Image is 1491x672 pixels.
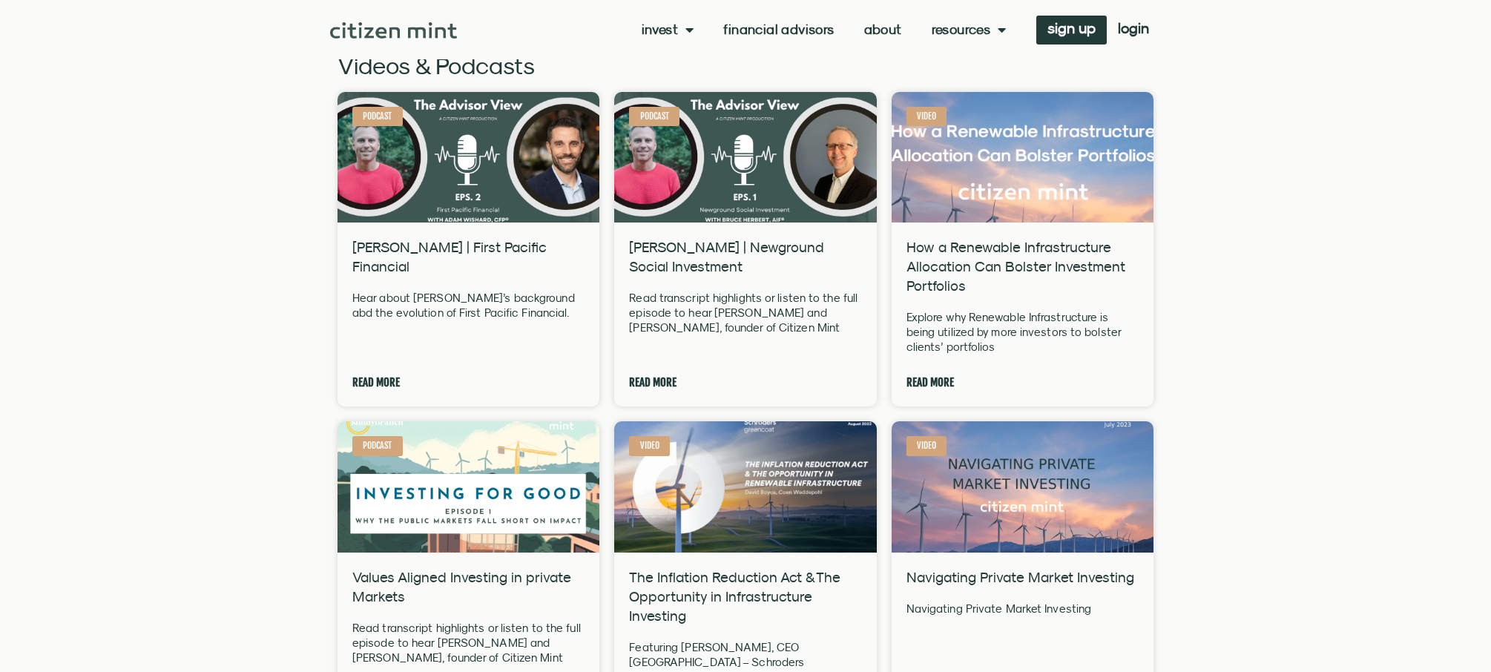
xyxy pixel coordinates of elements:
[932,22,1007,37] a: Resources
[906,436,947,455] div: Video
[629,239,824,274] a: [PERSON_NAME] | Newground Social Investment
[906,239,1125,294] a: How a Renewable Infrastructure Allocation Can Bolster Investment Portfolios
[352,436,403,455] div: Podcast
[352,239,547,274] a: [PERSON_NAME] | First Pacific Financial
[352,107,403,126] div: Podcast
[1118,23,1149,33] span: login
[1036,16,1107,45] a: sign up
[723,22,834,37] a: Financial Advisors
[642,22,1007,37] nav: Menu
[1107,16,1160,45] a: login
[864,22,902,37] a: About
[906,602,1139,616] p: Navigating Private Market Investing​
[352,569,571,605] a: Values Aligned Investing in private Markets
[629,373,677,392] a: Read more about Bruce Herbert | Newground Social Investment
[642,22,694,37] a: Invest
[906,107,947,126] div: Video
[330,22,457,39] img: Citizen Mint
[629,436,670,455] div: Video
[1047,23,1096,33] span: sign up
[629,569,840,624] a: The Inflation Reduction Act & The Opportunity in Infrastructure Investing
[352,291,585,320] p: Hear about [PERSON_NAME]’s background abd the evolution of First Pacific Financial.
[352,621,585,665] p: Read transcript highlights or listen to the full episode to hear [PERSON_NAME] and [PERSON_NAME],...
[338,53,1153,77] h2: Videos & Podcasts
[352,373,400,392] a: Read more about Adam Wishard | First Pacific Financial
[629,291,861,335] p: Read transcript highlights or listen to the full episode to hear [PERSON_NAME] and [PERSON_NAME],...
[906,373,954,392] a: Read more about How a Renewable Infrastructure Allocation Can Bolster Investment Portfolios
[906,310,1139,355] p: Explore why Renewable Infrastructure is being utilized by more investors to bolster clients’ port...
[629,107,679,126] div: Podcast
[906,569,1134,585] a: Navigating Private Market Investing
